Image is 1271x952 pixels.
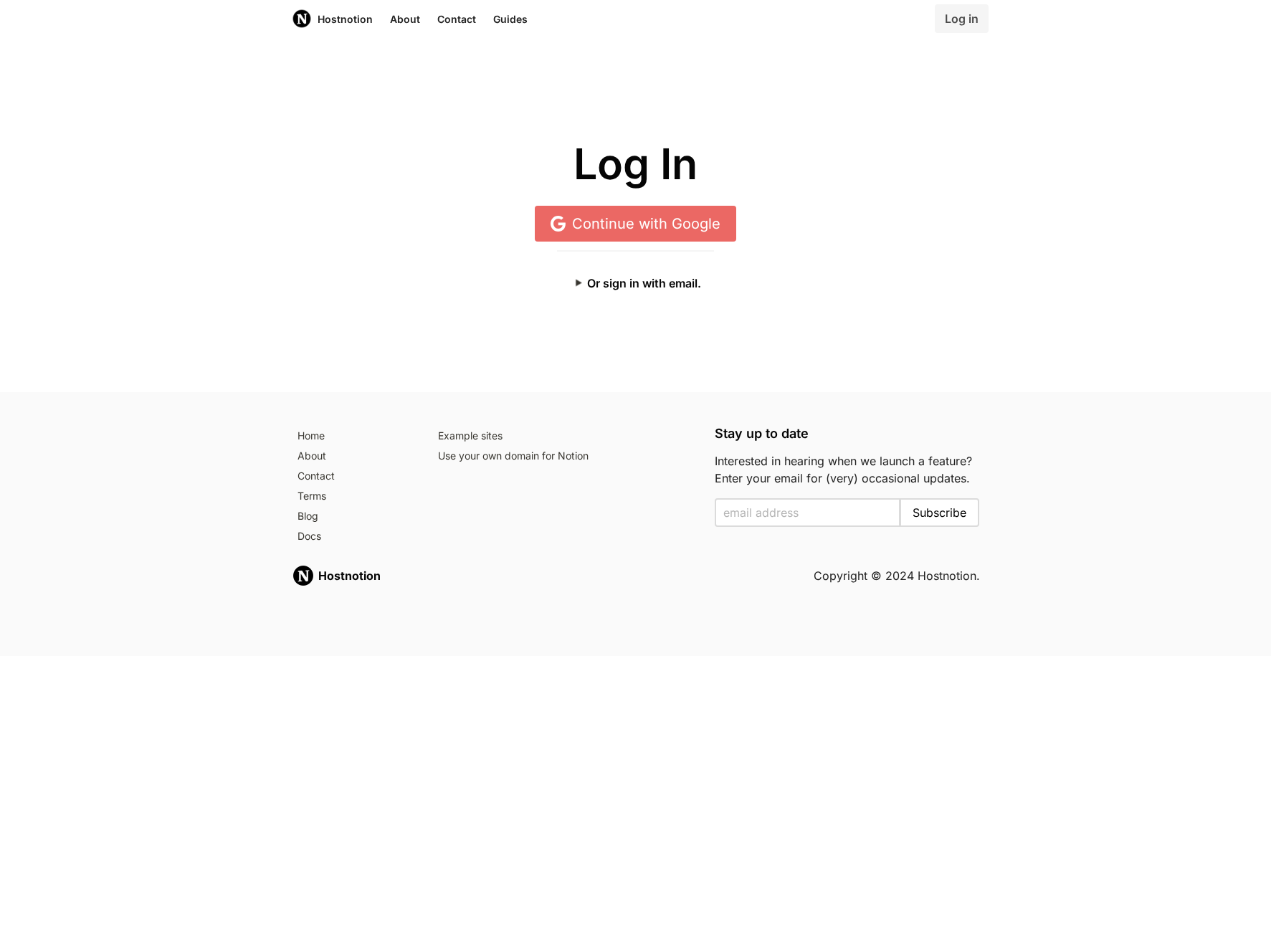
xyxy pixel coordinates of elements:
[292,141,980,189] h1: Log In
[292,507,416,527] a: Blog
[715,452,980,487] p: Interested in hearing when we launch a feature? Enter your email for (very) occasional updates.
[292,447,416,467] a: About
[557,269,714,297] button: Or sign in with email.
[292,9,312,29] img: Host Notion logo
[715,498,901,527] input: Enter your email to subscribe to the email list and be notified when we launch
[900,498,979,527] button: Subscribe
[814,567,980,584] h5: Copyright © 2024 Hostnotion.
[292,527,416,547] a: Docs
[432,447,698,467] a: Use your own domain for Notion
[935,4,989,33] a: Log in
[318,568,381,583] strong: Hostnotion
[292,564,315,587] img: Hostnotion logo
[535,206,736,242] a: Continue with Google
[292,427,416,447] a: Home
[292,467,416,487] a: Contact
[292,487,416,507] a: Terms
[715,427,980,441] h5: Stay up to date
[432,427,698,447] a: Example sites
